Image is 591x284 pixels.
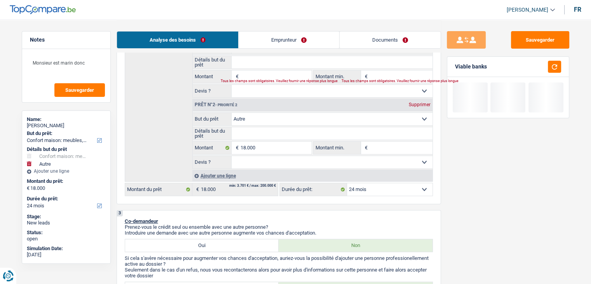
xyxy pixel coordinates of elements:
label: Durée du prêt: [27,196,104,202]
div: Ajouter une ligne [27,168,106,174]
img: TopCompare Logo [10,5,76,14]
label: But du prêt [193,113,232,125]
p: Introduire une demande avec une autre personne augmente vos chances d'acceptation. [125,230,433,236]
label: Devis ? [193,156,232,168]
div: Détails but du prêt [27,146,106,153]
div: [PERSON_NAME] [27,123,106,129]
span: € [232,142,240,154]
label: Détails but du prêt [193,127,232,140]
div: [DATE] [27,252,106,258]
label: Montant min. [314,70,361,83]
label: Montant [193,142,232,154]
div: Prêt n°2 [193,102,239,107]
span: Co-demandeur [125,218,158,224]
div: fr [574,6,581,13]
div: Name: [27,116,106,123]
div: min: 3.701 € / max: 200.000 € [229,184,276,188]
div: Status: [27,230,106,236]
span: € [361,70,370,83]
div: open [27,236,106,242]
label: Montant du prêt [125,183,192,196]
a: Documents [340,32,441,48]
button: Sauvegarder [54,83,105,97]
div: Tous les champs sont obligatoires. Veuillez fournir une réponse plus longue [221,80,302,83]
label: Montant [193,70,232,83]
label: Oui [125,239,279,252]
span: Sauvegarder [65,88,94,93]
span: [PERSON_NAME] [507,7,548,13]
div: Viable banks [455,63,487,70]
a: Analyse des besoins [117,32,238,48]
label: Non [279,239,432,252]
a: Emprunteur [239,32,339,48]
label: Devis ? [193,85,232,97]
span: - Priorité 2 [215,103,237,107]
p: Prenez-vous le crédit seul ou ensemble avec une autre personne? [125,224,433,230]
div: New leads [27,220,106,226]
p: Si cela s'avère nécessaire pour augmenter vos chances d'acceptation, auriez-vous la possibilité d... [125,255,433,267]
button: Sauvegarder [511,31,569,49]
div: Ajouter une ligne [192,170,432,181]
h5: Notes [30,37,103,43]
label: Durée du prêt: [280,183,347,196]
div: Stage: [27,214,106,220]
div: Simulation Date: [27,245,106,252]
label: Montant du prêt: [27,178,104,184]
div: Supprimer [407,102,432,107]
div: Tous les champs sont obligatoires. Veuillez fournir une réponse plus longue [342,80,423,83]
a: [PERSON_NAME] [500,4,555,16]
span: € [361,142,370,154]
div: 3 [117,210,123,216]
p: Seulement dans le cas d'un refus, nous vous recontacterons alors pour avoir plus d'informations s... [125,267,433,279]
label: Montant min. [314,142,361,154]
label: But du prêt: [27,130,104,137]
span: € [192,183,201,196]
span: € [27,185,30,191]
span: € [232,70,240,83]
label: Détails but du prêt [193,56,232,68]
